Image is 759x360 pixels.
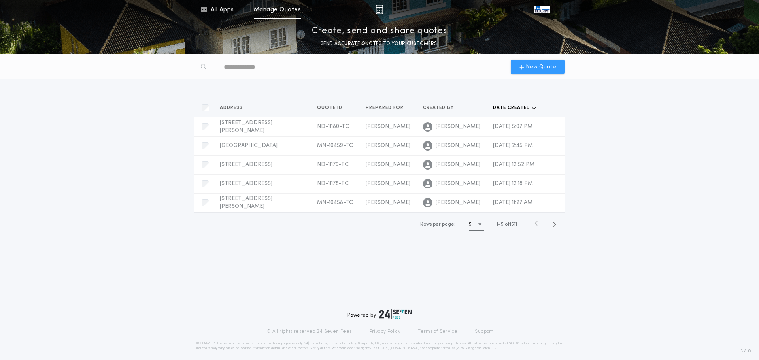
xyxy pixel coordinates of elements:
[436,180,480,188] span: [PERSON_NAME]
[321,40,438,48] p: SEND ACCURATE QUOTES TO YOUR CUSTOMERS.
[369,328,401,335] a: Privacy Policy
[317,143,353,149] span: MN-10459-TC
[493,162,534,168] span: [DATE] 12:52 PM
[436,123,480,131] span: [PERSON_NAME]
[220,104,249,112] button: Address
[317,124,349,130] span: ND-11180-TC
[312,25,447,38] p: Create, send and share quotes
[493,104,536,112] button: Date created
[220,143,278,149] span: [GEOGRAPHIC_DATA]
[501,222,504,227] span: 5
[317,200,353,205] span: MN-10458-TC
[366,162,410,168] span: [PERSON_NAME]
[317,181,349,187] span: ND-11178-TC
[469,221,472,228] h1: 5
[493,105,532,111] span: Date created
[220,162,272,168] span: [STREET_ADDRESS]
[475,328,493,335] a: Support
[220,105,244,111] span: Address
[493,124,532,130] span: [DATE] 5:07 PM
[366,105,405,111] span: Prepared for
[423,104,460,112] button: Created by
[497,222,498,227] span: 1
[469,218,484,231] button: 5
[220,181,272,187] span: [STREET_ADDRESS]
[505,221,517,228] span: of 1511
[436,161,480,169] span: [PERSON_NAME]
[366,181,410,187] span: [PERSON_NAME]
[380,347,419,350] a: [URL][DOMAIN_NAME]
[376,5,383,14] img: img
[220,120,272,134] span: [STREET_ADDRESS][PERSON_NAME]
[526,63,556,71] span: New Quote
[493,143,533,149] span: [DATE] 2:45 PM
[379,309,412,319] img: logo
[317,105,344,111] span: Quote ID
[194,341,565,351] p: DISCLAIMER: This estimate is provided for informational purposes only. 24|Seven Fees, a product o...
[266,328,352,335] p: © All rights reserved. 24|Seven Fees
[317,104,348,112] button: Quote ID
[436,199,480,207] span: [PERSON_NAME]
[418,328,457,335] a: Terms of Service
[511,60,565,74] button: New Quote
[493,200,532,205] span: [DATE] 11:27 AM
[493,181,533,187] span: [DATE] 12:18 PM
[220,196,272,209] span: [STREET_ADDRESS][PERSON_NAME]
[740,348,751,355] span: 3.8.0
[366,124,410,130] span: [PERSON_NAME]
[436,142,480,150] span: [PERSON_NAME]
[534,6,550,13] img: vs-icon
[423,105,455,111] span: Created by
[366,143,410,149] span: [PERSON_NAME]
[420,222,455,227] span: Rows per page:
[366,200,410,205] span: [PERSON_NAME]
[347,309,412,319] div: Powered by
[317,162,349,168] span: ND-11179-TC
